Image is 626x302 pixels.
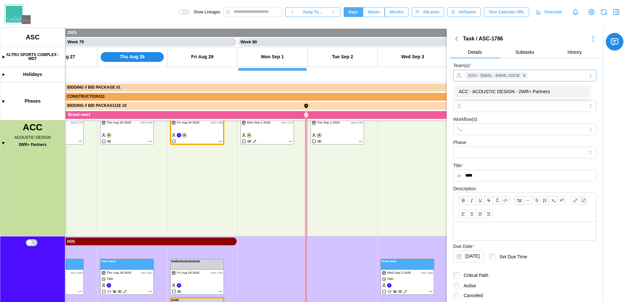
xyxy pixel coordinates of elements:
div: Task / ASC-1786 [463,35,587,43]
button: Blockquote [515,196,523,205]
label: Set Due Time [496,253,527,260]
span: Subtasks [515,50,534,54]
button: Strikethrough [484,196,493,205]
span: Jump To... [303,7,322,17]
button: Code [501,196,510,205]
label: Workflow(s) [453,116,477,123]
label: Team(s) [453,62,471,69]
img: Swap PM Logo [4,4,31,24]
button: Close Drawer [612,7,621,17]
button: Bullet list [532,196,540,205]
span: Show Linkages [190,9,220,15]
button: Align text: right [484,210,493,218]
button: Superscript [557,196,566,205]
div: ACC - ACOUSTIC DESIGN - 2WR+ Partners [455,86,590,98]
button: Ordered list [540,196,549,205]
button: Remove link [579,196,588,205]
span: Details [468,50,482,54]
button: Italic [467,196,476,205]
span: All Teams [459,7,476,17]
label: Critical Path [460,272,488,279]
label: Phase [453,139,466,146]
label: Description [453,185,476,193]
span: Months [390,7,404,17]
button: Horizontal line [523,196,532,205]
a: View Project [587,7,596,17]
button: Link [571,196,579,205]
label: Active [460,282,476,289]
span: Your Calendar URL [489,7,524,17]
button: Bold [459,196,467,205]
button: Underline [476,196,484,205]
a: Notifications [570,7,581,18]
span: History [568,50,582,54]
span: Overview [544,7,562,17]
button: Align text: center [467,210,476,218]
a: All Teams [453,83,469,89]
span: ISSU - EMIAL - EMAIL ISSUE [468,73,520,79]
button: Align text: left [459,210,467,218]
button: Align text: justify [476,210,484,218]
button: Subscript [549,196,557,205]
span: Days [349,7,358,17]
label: Due Date [453,243,474,250]
button: Aug 29, 2025 [453,251,484,262]
button: Clear formatting [493,196,501,205]
span: All Lanes [423,7,439,17]
button: Refresh Grid [599,7,608,17]
span: Weeks [368,7,380,17]
label: Title [453,162,463,169]
label: Canceled [460,292,483,299]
